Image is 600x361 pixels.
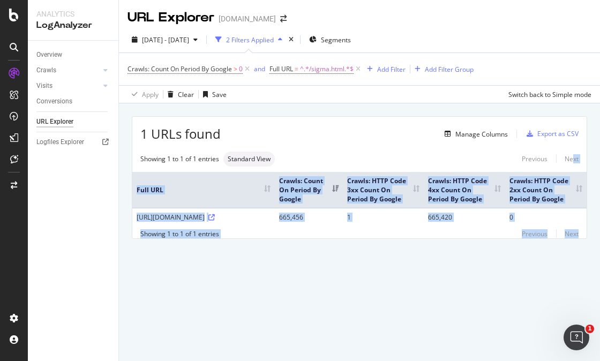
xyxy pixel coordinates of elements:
[212,90,227,99] div: Save
[36,96,72,107] div: Conversions
[234,64,237,73] span: >
[140,125,221,143] span: 1 URLs found
[36,96,111,107] a: Conversions
[455,130,508,139] div: Manage Columns
[239,62,243,77] span: 0
[127,9,214,27] div: URL Explorer
[142,90,159,99] div: Apply
[163,86,194,103] button: Clear
[140,154,219,163] div: Showing 1 to 1 of 1 entries
[275,208,343,226] td: 665,456
[36,49,62,61] div: Overview
[142,35,189,44] span: [DATE] - [DATE]
[305,31,355,48] button: Segments
[537,129,579,138] div: Export as CSV
[36,19,110,32] div: LogAnalyzer
[505,172,587,208] th: Crawls: HTTP Code 2xx Count On Period By Google: activate to sort column ascending
[127,86,159,103] button: Apply
[36,137,111,148] a: Logfiles Explorer
[363,63,406,76] button: Add Filter
[287,34,296,45] div: times
[228,156,271,162] span: Standard View
[178,90,194,99] div: Clear
[343,208,424,226] td: 1
[424,172,505,208] th: Crawls: HTTP Code 4xx Count On Period By Google: activate to sort column ascending
[127,64,232,73] span: Crawls: Count On Period By Google
[211,31,287,48] button: 2 Filters Applied
[275,172,343,208] th: Crawls: Count On Period By Google: activate to sort column ascending
[504,86,591,103] button: Switch back to Simple mode
[505,208,587,226] td: 0
[321,35,351,44] span: Segments
[36,9,110,19] div: Analytics
[564,325,589,350] iframe: Intercom live chat
[36,116,73,127] div: URL Explorer
[269,64,293,73] span: Full URL
[295,64,298,73] span: =
[522,125,579,142] button: Export as CSV
[140,229,219,238] div: Showing 1 to 1 of 1 entries
[254,64,265,73] div: and
[36,65,100,76] a: Crawls
[36,65,56,76] div: Crawls
[410,63,474,76] button: Add Filter Group
[127,31,202,48] button: [DATE] - [DATE]
[300,62,354,77] span: ^.*/sigma.html.*$
[586,325,594,333] span: 1
[137,213,271,222] div: [URL][DOMAIN_NAME]
[199,86,227,103] button: Save
[280,15,287,22] div: arrow-right-arrow-left
[377,65,406,74] div: Add Filter
[424,208,505,226] td: 665,420
[36,49,111,61] a: Overview
[343,172,424,208] th: Crawls: HTTP Code 3xx Count On Period By Google: activate to sort column ascending
[36,137,84,148] div: Logfiles Explorer
[425,65,474,74] div: Add Filter Group
[226,35,274,44] div: 2 Filters Applied
[508,90,591,99] div: Switch back to Simple mode
[36,80,100,92] a: Visits
[254,64,265,74] button: and
[36,80,52,92] div: Visits
[440,127,508,140] button: Manage Columns
[219,13,276,24] div: [DOMAIN_NAME]
[132,172,275,208] th: Full URL: activate to sort column ascending
[36,116,111,127] a: URL Explorer
[223,152,275,167] div: neutral label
